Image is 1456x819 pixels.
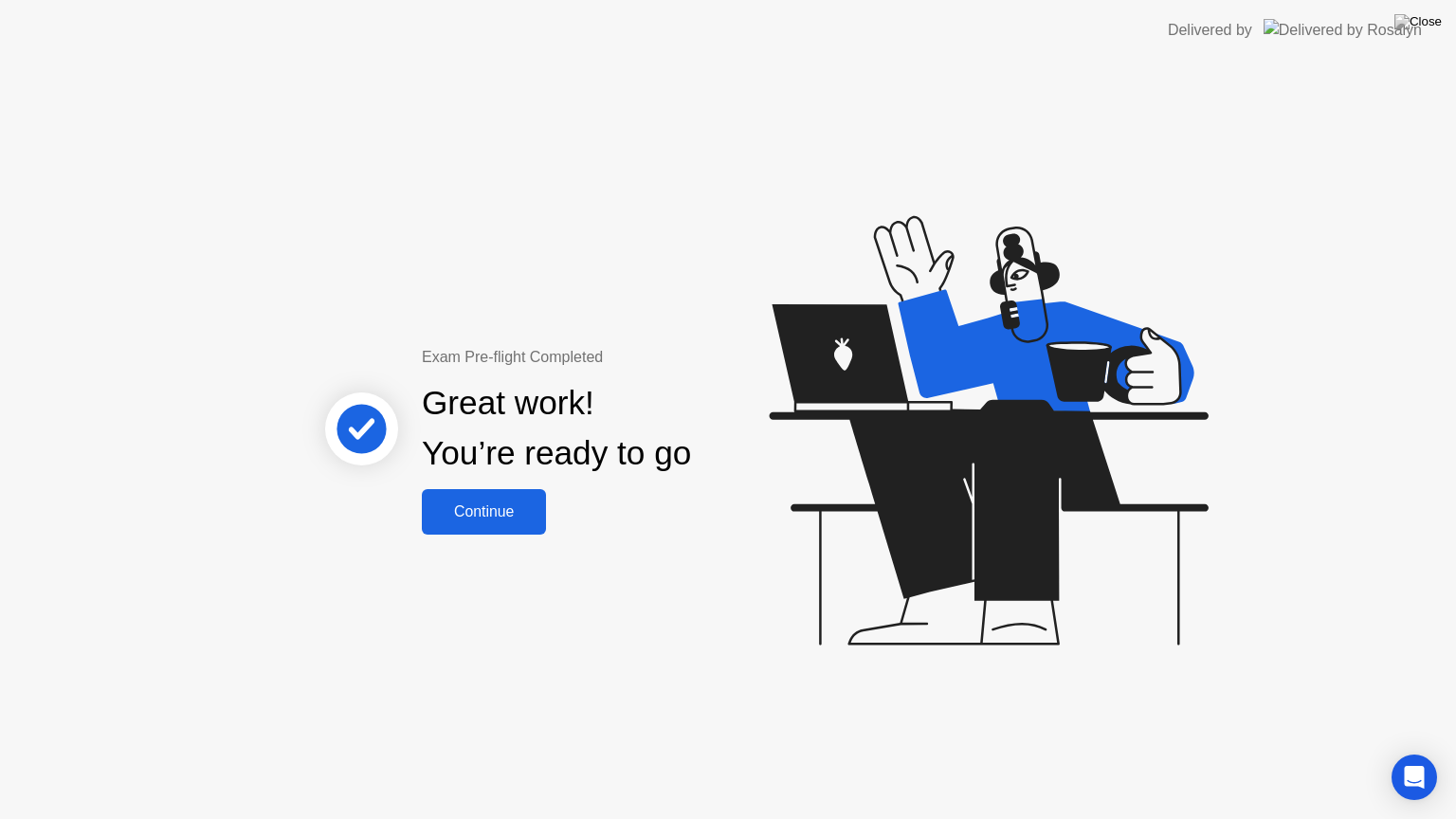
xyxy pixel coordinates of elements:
[428,503,540,520] div: Continue
[1264,19,1422,41] img: Delivered by Rosalyn
[422,346,813,369] div: Exam Pre-flight Completed
[422,378,691,479] div: Great work! You’re ready to go
[1168,19,1252,42] div: Delivered by
[1394,14,1442,29] img: Close
[422,489,546,535] button: Continue
[1392,755,1437,800] div: Open Intercom Messenger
